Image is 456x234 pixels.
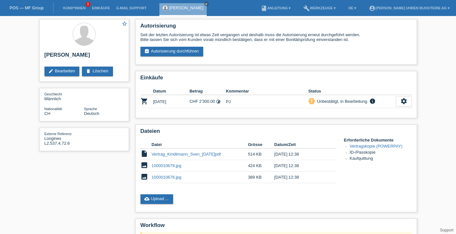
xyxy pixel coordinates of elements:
[226,87,308,95] th: Kommentar
[44,67,80,76] a: editBearbeiten
[400,98,407,105] i: settings
[140,128,412,138] h2: Dateien
[122,21,127,28] a: star_border
[248,160,274,172] td: 424 KB
[144,196,149,201] i: cloud_upload
[44,52,124,61] h2: [PERSON_NAME]
[113,6,150,10] a: E-Mail Support
[169,5,204,10] a: [PERSON_NAME]
[140,194,173,204] a: cloud_uploadUpload ...
[248,141,274,149] th: Grösse
[60,6,89,10] a: Kund*innen
[140,173,148,181] i: image
[369,98,376,104] i: info
[226,95,308,108] td: PJ
[350,156,412,162] li: Kaufquittung
[152,175,181,180] a: 1000010678.jpg
[248,149,274,160] td: 514 KB
[274,149,327,160] td: [DATE] 12:38
[189,87,226,95] th: Betrag
[204,2,209,6] a: close
[300,6,339,10] a: buildWerkzeuge ▾
[274,160,327,172] td: [DATE] 12:38
[153,95,190,108] td: [DATE]
[205,2,208,5] i: close
[369,5,375,12] i: account_circle
[44,132,72,136] span: Externe Referenz
[84,111,100,116] span: Deutsch
[140,150,148,157] i: insert_drive_file
[350,144,403,149] a: Vertragskopie (POWERPAY)
[274,141,327,149] th: Datum/Zeit
[258,6,294,10] a: bookAnleitung ▾
[274,172,327,183] td: [DATE] 12:38
[140,161,148,169] i: image
[344,138,412,142] h4: Erforderliche Dokumente
[189,95,226,108] td: CHF 2'300.00
[309,99,314,103] i: priority_high
[122,21,127,27] i: star_border
[140,75,412,84] h2: Einkäufe
[10,5,44,10] a: POS — MF Group
[84,107,97,111] span: Sprache
[440,228,453,232] a: Support
[308,87,396,95] th: Status
[248,172,274,183] td: 389 KB
[82,67,113,76] a: deleteLöschen
[153,87,190,95] th: Datum
[44,111,51,116] span: Schweiz
[350,150,412,156] li: ID-/Passkopie
[86,69,91,74] i: delete
[345,6,359,10] a: DE ▾
[152,141,248,149] th: Datei
[140,47,204,56] a: assignment_turned_inAutorisierung durchführen
[85,2,91,7] span: 1
[44,107,62,111] span: Nationalität
[48,69,53,74] i: edit
[152,152,221,157] a: Vertrag_Kindlimann_Sven_[DATE]pdf
[216,99,221,104] i: Fixe Raten (12 Raten)
[366,6,453,10] a: account_circle[PERSON_NAME] Uhren Bijouterie AG ▾
[144,49,149,54] i: assignment_turned_in
[261,5,267,12] i: book
[44,92,62,96] span: Geschlecht
[315,98,367,105] div: Unbestätigt, in Bearbeitung
[140,222,412,232] h2: Workflow
[152,163,181,168] a: 1000010679.jpg
[140,32,412,42] div: Seit der letzten Autorisierung ist etwas Zeit vergangen und deshalb muss die Autorisierung erneut...
[89,6,113,10] a: Einkäufe
[140,97,148,105] i: POSP00028567
[140,23,412,32] h2: Autorisierung
[44,92,84,101] div: Männlich
[44,131,84,146] div: Longines L2.537.4.72.6
[303,5,310,12] i: build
